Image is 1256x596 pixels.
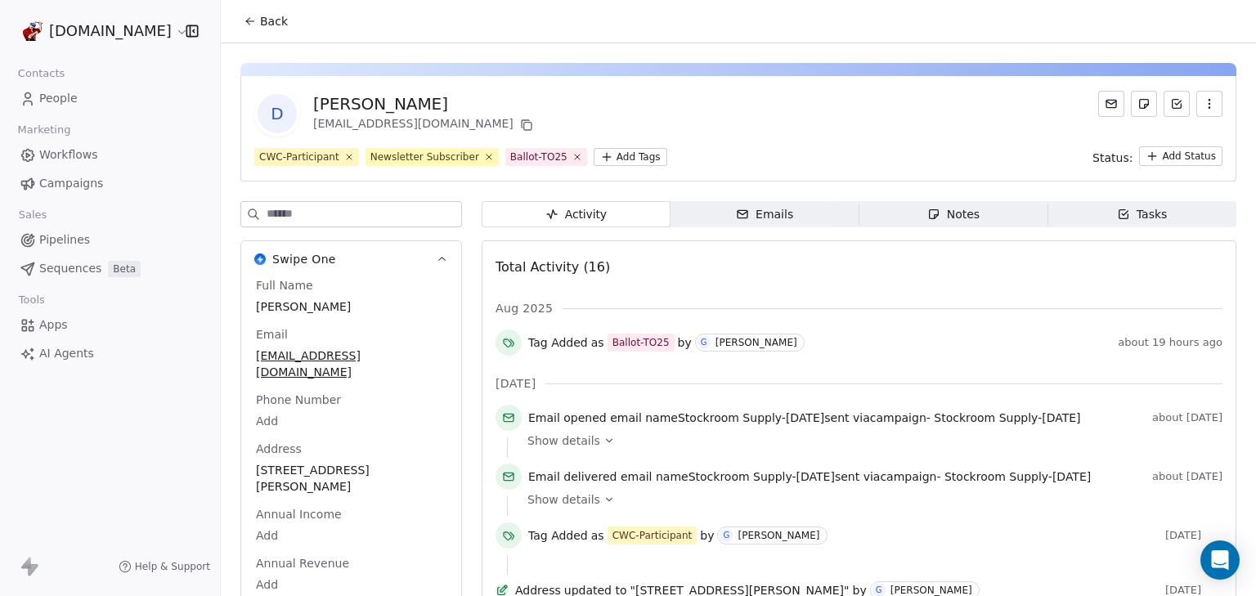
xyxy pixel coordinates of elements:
span: Add [256,527,446,544]
button: [DOMAIN_NAME] [20,17,174,45]
span: Show details [527,432,600,449]
span: email name sent via campaign - [528,468,1091,485]
div: CWC-Participant [612,528,693,543]
span: Add [256,576,446,593]
div: CWC-Participant [259,150,339,164]
a: Workflows [13,141,207,168]
span: Email [253,326,291,343]
div: [EMAIL_ADDRESS][DOMAIN_NAME] [313,115,536,135]
span: Tag Added [528,527,588,544]
span: Total Activity (16) [496,259,610,275]
div: G [724,529,730,542]
span: email name sent via campaign - [528,410,1081,426]
div: [PERSON_NAME] [715,337,797,348]
span: D [258,94,297,133]
span: Stockroom Supply-[DATE] [689,470,835,483]
span: Back [260,13,288,29]
span: Apps [39,316,68,334]
a: People [13,85,207,112]
a: Show details [527,491,1211,508]
span: [PERSON_NAME] [256,298,446,315]
div: G [701,336,707,349]
a: Show details [527,432,1211,449]
div: [PERSON_NAME] [738,530,819,541]
span: Address [253,441,305,457]
div: Ballot-TO25 [612,335,670,350]
span: Stockroom Supply-[DATE] [944,470,1091,483]
span: Email delivered [528,470,617,483]
a: AI Agents [13,340,207,367]
span: about [DATE] [1152,470,1222,483]
span: People [39,90,78,107]
a: Pipelines [13,226,207,253]
div: [PERSON_NAME] [313,92,536,115]
span: Aug 2025 [496,300,553,316]
button: Add Tags [594,148,667,166]
span: Annual Revenue [253,555,352,571]
span: Campaigns [39,175,103,192]
span: Email opened [528,411,607,424]
a: Help & Support [119,560,210,573]
a: Apps [13,311,207,338]
a: SequencesBeta [13,255,207,282]
span: Full Name [253,277,316,294]
span: Swipe One [272,251,336,267]
span: Sales [11,203,54,227]
span: [DATE] [1165,529,1222,542]
span: Help & Support [135,560,210,573]
span: about 19 hours ago [1118,336,1222,349]
div: Open Intercom Messenger [1200,540,1240,580]
span: Sequences [39,260,101,277]
div: Ballot-TO25 [510,150,567,164]
span: Annual Income [253,506,345,522]
button: Add Status [1139,146,1222,166]
div: Tasks [1117,206,1168,223]
span: Marketing [11,118,78,142]
span: Pipelines [39,231,90,249]
span: Add [256,413,446,429]
span: Tools [11,288,52,312]
span: [STREET_ADDRESS][PERSON_NAME] [256,462,446,495]
span: Status: [1092,150,1133,166]
span: Beta [108,261,141,277]
span: as [591,527,604,544]
span: AI Agents [39,345,94,362]
span: Phone Number [253,392,344,408]
div: Newsletter Subscriber [370,150,479,164]
span: by [700,527,714,544]
button: Back [234,7,298,36]
span: Show details [527,491,600,508]
span: Stockroom Supply-[DATE] [678,411,824,424]
div: Emails [736,206,793,223]
img: logomanalone.png [23,21,43,41]
span: Stockroom Supply-[DATE] [934,411,1080,424]
span: [EMAIL_ADDRESS][DOMAIN_NAME] [256,347,446,380]
span: Workflows [39,146,98,164]
a: Campaigns [13,170,207,197]
button: Swipe OneSwipe One [241,241,461,277]
img: Swipe One [254,253,266,265]
span: about [DATE] [1152,411,1222,424]
span: Tag Added [528,334,588,351]
div: [PERSON_NAME] [890,585,972,596]
span: [DOMAIN_NAME] [49,20,172,42]
span: by [678,334,692,351]
span: Contacts [11,61,72,86]
div: Notes [927,206,980,223]
span: [DATE] [496,375,536,392]
span: as [591,334,604,351]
